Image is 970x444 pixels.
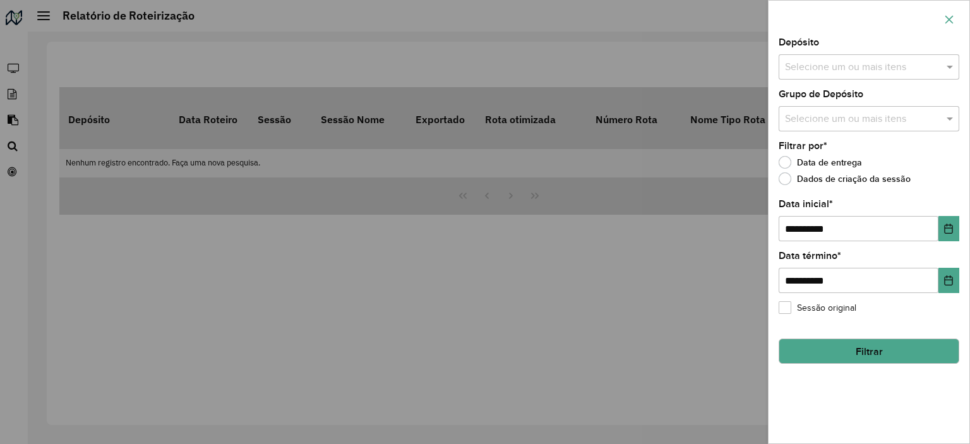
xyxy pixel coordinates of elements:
font: Filtrar por [779,140,823,151]
font: Data inicial [779,198,829,209]
font: Data término [779,250,837,261]
font: Filtrar [856,346,883,357]
font: Grupo de Depósito [779,88,863,99]
button: Escolha a data [938,216,959,241]
button: Filtrar [779,339,959,364]
font: Depósito [779,37,819,47]
font: Sessão original [797,303,856,313]
font: Data de entrega [797,157,862,167]
button: Escolha a data [938,268,959,293]
font: Dados de criação da sessão [797,174,911,184]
